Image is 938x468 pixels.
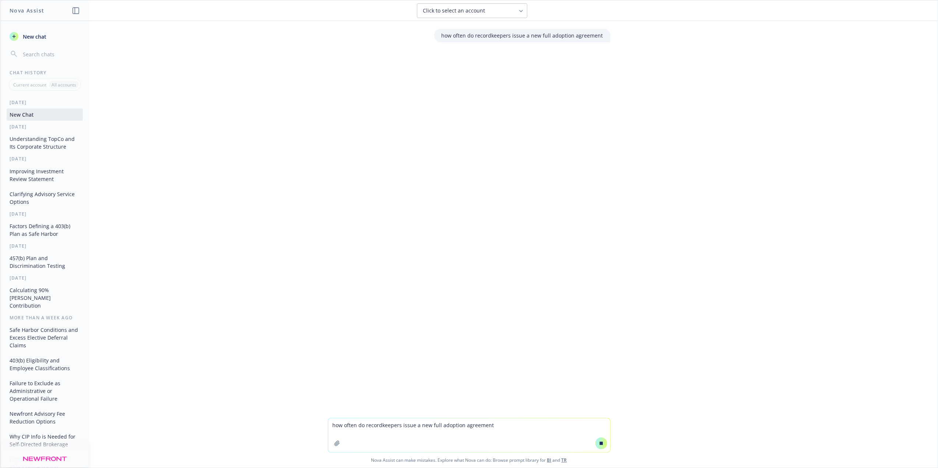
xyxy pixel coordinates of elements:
[52,82,76,88] p: All accounts
[1,156,89,162] div: [DATE]
[7,354,83,374] button: 403(b) Eligibility and Employee Classifications
[1,315,89,321] div: More than a week ago
[7,324,83,351] button: Safe Harbor Conditions and Excess Elective Deferral Claims
[1,99,89,106] div: [DATE]
[547,457,552,463] a: BI
[1,275,89,281] div: [DATE]
[13,82,46,88] p: Current account
[1,124,89,130] div: [DATE]
[562,457,567,463] a: TR
[7,165,83,185] button: Improving Investment Review Statement
[423,7,485,14] span: Click to select an account
[7,220,83,240] button: Factors Defining a 403(b) Plan as Safe Harbor
[3,453,935,468] span: Nova Assist can make mistakes. Explore what Nova can do: Browse prompt library for and
[21,33,46,40] span: New chat
[7,408,83,428] button: Newfront Advisory Fee Reduction Options
[7,377,83,405] button: Failure to Exclude as Administrative or Operational Failure
[21,49,80,59] input: Search chats
[7,133,83,153] button: Understanding TopCo and Its Corporate Structure
[7,30,83,43] button: New chat
[7,284,83,312] button: Calculating 90% [PERSON_NAME] Contribution
[442,32,603,39] p: how often do recordkeepers issue a new full adoption agreement
[7,109,83,121] button: New Chat
[7,430,83,450] button: Why CIP Info is Needed for Self-Directed Brokerage
[7,188,83,208] button: Clarifying Advisory Service Options
[7,252,83,272] button: 457(b) Plan and Discrimination Testing
[1,211,89,217] div: [DATE]
[10,7,44,14] h1: Nova Assist
[1,243,89,249] div: [DATE]
[417,3,527,18] button: Click to select an account
[1,70,89,76] div: Chat History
